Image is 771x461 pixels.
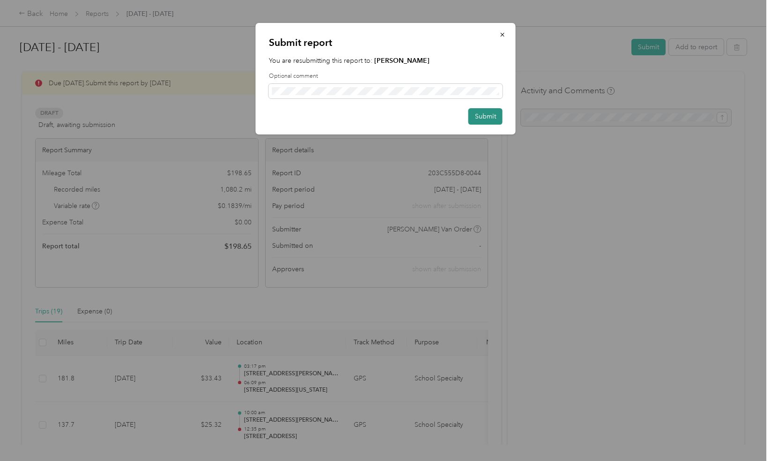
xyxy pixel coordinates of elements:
button: Submit [468,108,503,125]
p: Submit report [269,36,503,49]
label: Optional comment [269,72,503,81]
strong: [PERSON_NAME] [374,57,430,65]
p: You are resubmitting this report to: [269,56,503,66]
iframe: Everlance-gr Chat Button Frame [719,409,771,461]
